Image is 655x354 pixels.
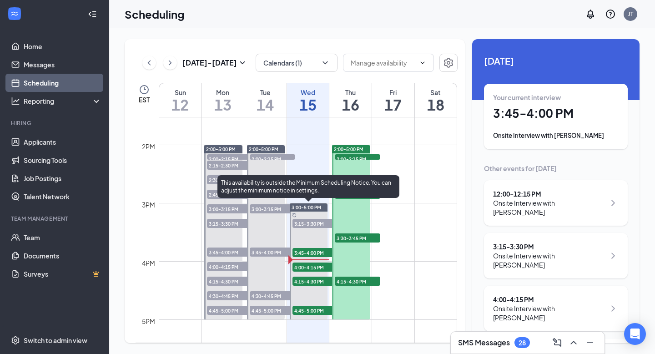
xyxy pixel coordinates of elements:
[372,88,414,97] div: Fri
[10,9,19,18] svg: WorkstreamLogo
[568,337,579,348] svg: ChevronUp
[140,142,157,152] div: 2pm
[287,97,329,112] h1: 15
[605,9,616,20] svg: QuestionInfo
[207,277,252,286] span: 4:15-4:30 PM
[608,250,619,261] svg: ChevronRight
[329,83,372,117] a: October 16, 2025
[140,200,157,210] div: 3pm
[217,175,399,198] div: This availability is outside the Minimum Scheduling Notice. You can adjust the minimum notice in ...
[207,154,252,163] span: 2:00-2:15 PM
[24,265,101,283] a: SurveysCrown
[159,83,201,117] a: October 12, 2025
[329,97,372,112] h1: 16
[292,213,297,217] svg: Sync
[24,133,101,151] a: Applicants
[24,37,101,56] a: Home
[244,83,287,117] a: October 14, 2025
[292,306,338,315] span: 4:45-5:00 PM
[145,57,154,68] svg: ChevronLeft
[292,204,321,211] span: 3:00-5:00 PM
[493,304,605,322] div: Onsite Interview with [PERSON_NAME]
[24,74,101,92] a: Scheduling
[415,83,457,117] a: October 18, 2025
[292,263,338,272] span: 4:00-4:15 PM
[628,10,633,18] div: JT
[202,97,244,112] h1: 13
[585,9,596,20] svg: Notifications
[207,175,252,184] span: 2:30-2:45 PM
[202,83,244,117] a: October 13, 2025
[11,119,100,127] div: Hiring
[207,306,252,315] span: 4:45-5:00 PM
[372,97,414,112] h1: 17
[244,88,287,97] div: Tue
[493,131,619,140] div: Onsite Interview with [PERSON_NAME]
[335,277,380,286] span: 4:15-4:30 PM
[207,291,252,300] span: 4:30-4:45 PM
[329,88,372,97] div: Thu
[250,291,295,300] span: 4:30-4:45 PM
[159,88,201,97] div: Sun
[493,189,605,198] div: 12:00 - 12:15 PM
[24,336,87,345] div: Switch to admin view
[287,83,329,117] a: October 15, 2025
[206,146,236,152] span: 2:00-5:00 PM
[287,88,329,97] div: Wed
[250,154,295,163] span: 2:00-2:15 PM
[250,204,295,213] span: 3:00-3:15 PM
[334,146,363,152] span: 2:00-5:00 PM
[24,247,101,265] a: Documents
[550,335,564,350] button: ComposeMessage
[11,215,100,223] div: Team Management
[24,56,101,74] a: Messages
[11,336,20,345] svg: Settings
[493,198,605,217] div: Onsite Interview with [PERSON_NAME]
[608,303,619,314] svg: ChevronRight
[250,306,295,315] span: 4:45-5:00 PM
[202,88,244,97] div: Mon
[493,93,619,102] div: Your current interview
[566,335,581,350] button: ChevronUp
[583,335,597,350] button: Minimize
[372,83,414,117] a: October 17, 2025
[24,151,101,169] a: Sourcing Tools
[292,277,338,286] span: 4:15-4:30 PM
[335,154,380,163] span: 2:00-2:15 PM
[207,204,252,213] span: 3:00-3:15 PM
[207,248,252,257] span: 3:45-4:00 PM
[250,248,295,257] span: 3:45-4:00 PM
[207,262,252,271] span: 4:00-4:15 PM
[249,146,278,152] span: 2:00-5:00 PM
[139,95,150,104] span: EST
[244,97,287,112] h1: 14
[624,323,646,345] div: Open Intercom Messenger
[584,337,595,348] svg: Minimize
[24,169,101,187] a: Job Postings
[493,251,605,269] div: Onsite Interview with [PERSON_NAME]
[182,58,237,68] h3: [DATE] - [DATE]
[256,54,338,72] button: Calendars (1)ChevronDown
[458,338,510,348] h3: SMS Messages
[207,190,252,199] span: 2:45-3:00 PM
[415,88,457,97] div: Sat
[24,187,101,206] a: Talent Network
[292,248,338,257] span: 3:45-4:00 PM
[207,161,252,170] span: 2:15-2:30 PM
[24,96,102,106] div: Reporting
[351,58,415,68] input: Manage availability
[166,57,175,68] svg: ChevronRight
[163,56,177,70] button: ChevronRight
[493,106,619,121] h1: 3:45 - 4:00 PM
[125,6,185,22] h1: Scheduling
[484,54,628,68] span: [DATE]
[439,54,458,72] button: Settings
[493,242,605,251] div: 3:15 - 3:30 PM
[552,337,563,348] svg: ComposeMessage
[292,219,338,228] span: 3:15-3:30 PM
[493,295,605,304] div: 4:00 - 4:15 PM
[140,258,157,268] div: 4pm
[88,10,97,19] svg: Collapse
[140,316,157,326] div: 5pm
